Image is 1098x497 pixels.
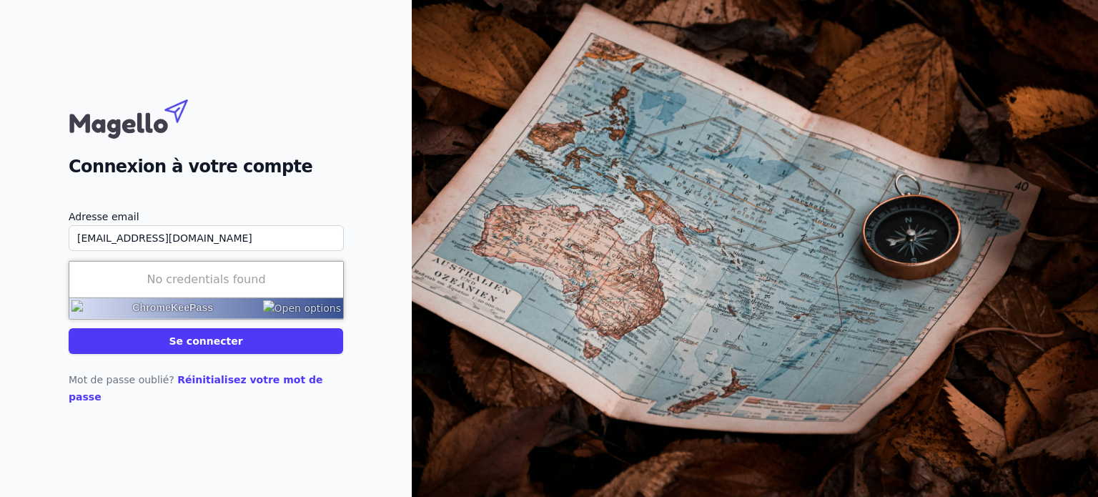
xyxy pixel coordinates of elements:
[132,300,213,317] div: ChromeKeePass
[71,300,83,317] img: icon48.png
[69,208,343,225] label: Adresse email
[69,371,343,405] p: Mot de passe oublié?
[69,328,343,354] button: Se connecter
[69,154,343,179] h2: Connexion à votre compte
[69,262,343,297] div: No credentials found
[69,374,323,403] a: Réinitialisez votre mot de passe
[263,300,341,317] img: Open options
[69,92,219,142] img: Magello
